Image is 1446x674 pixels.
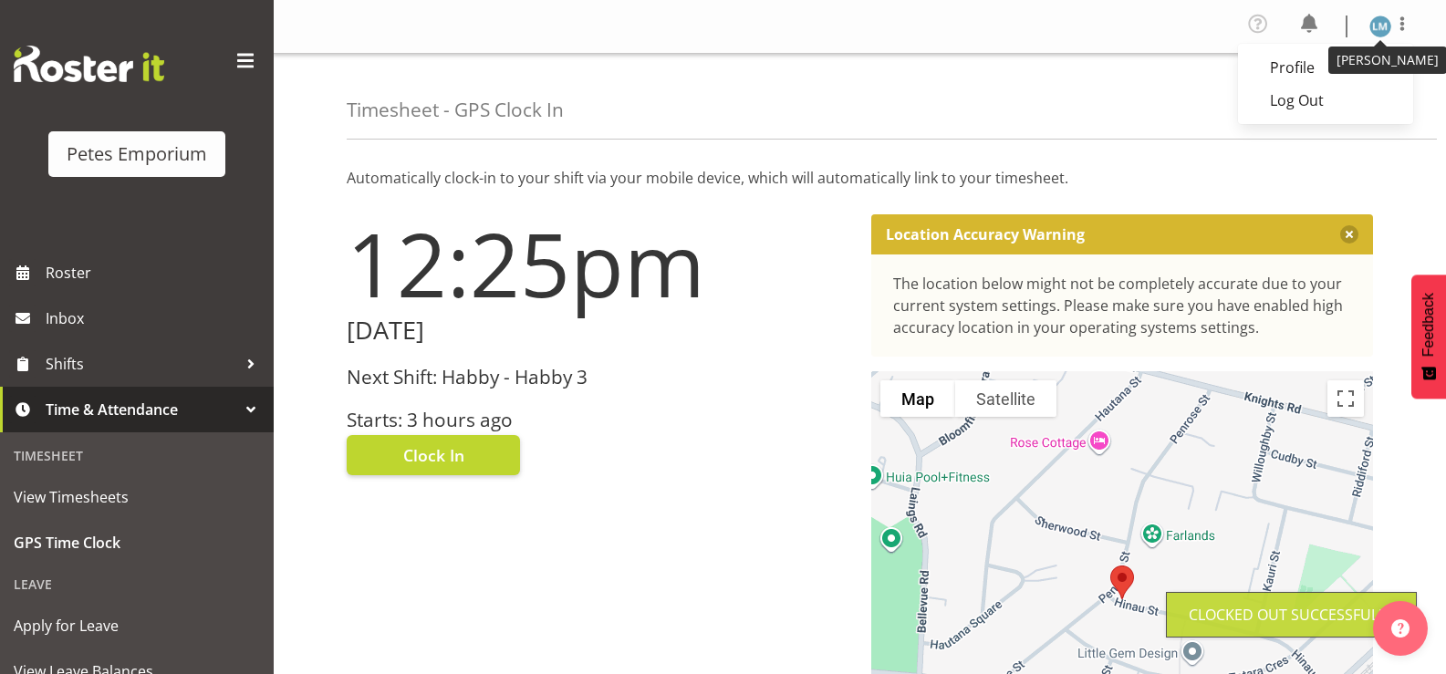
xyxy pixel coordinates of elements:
a: GPS Time Clock [5,520,269,565]
div: Clocked out Successfully [1189,604,1394,626]
img: Rosterit website logo [14,46,164,82]
span: Inbox [46,305,265,332]
h3: Starts: 3 hours ago [347,410,849,430]
p: Automatically clock-in to your shift via your mobile device, which will automatically link to you... [347,167,1373,189]
button: Close message [1340,225,1358,244]
p: Location Accuracy Warning [886,225,1085,244]
span: Apply for Leave [14,612,260,639]
span: Time & Attendance [46,396,237,423]
span: Roster [46,259,265,286]
span: Shifts [46,350,237,378]
img: help-xxl-2.png [1391,619,1410,638]
h4: Timesheet - GPS Clock In [347,99,564,120]
button: Show satellite imagery [955,380,1056,417]
div: Leave [5,565,269,603]
button: Feedback - Show survey [1411,275,1446,399]
a: Log Out [1238,84,1413,117]
div: Petes Emporium [67,140,207,168]
h1: 12:25pm [347,214,849,313]
button: Clock In [347,435,520,475]
span: GPS Time Clock [14,529,260,556]
a: Profile [1238,51,1413,84]
span: Clock In [403,443,464,467]
img: lianne-morete5410.jpg [1369,16,1391,37]
button: Show street map [880,380,955,417]
a: View Timesheets [5,474,269,520]
div: Timesheet [5,437,269,474]
h2: [DATE] [347,316,849,345]
span: Feedback [1420,293,1437,357]
div: The location below might not be completely accurate due to your current system settings. Please m... [893,273,1352,338]
button: Toggle fullscreen view [1327,380,1364,417]
h3: Next Shift: Habby - Habby 3 [347,367,849,388]
a: Apply for Leave [5,603,269,648]
span: View Timesheets [14,483,260,511]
